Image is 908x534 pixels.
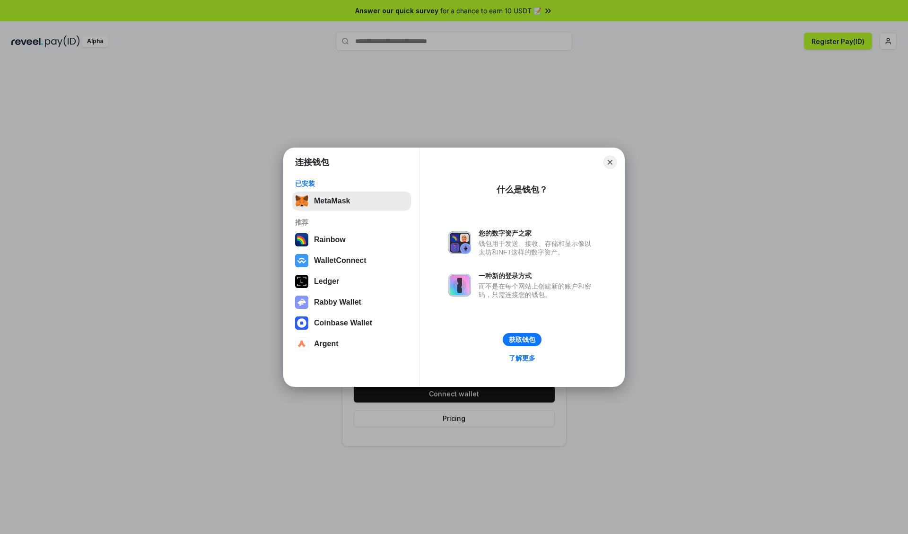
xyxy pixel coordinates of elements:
[479,229,596,237] div: 您的数字资产之家
[509,335,535,344] div: 获取钱包
[479,282,596,299] div: 而不是在每个网站上创建新的账户和密码，只需连接您的钱包。
[292,230,411,249] button: Rainbow
[314,319,372,327] div: Coinbase Wallet
[295,218,408,227] div: 推荐
[295,233,308,246] img: svg+xml,%3Csvg%20width%3D%22120%22%20height%3D%22120%22%20viewBox%3D%220%200%20120%20120%22%20fil...
[292,251,411,270] button: WalletConnect
[448,231,471,254] img: svg+xml,%3Csvg%20xmlns%3D%22http%3A%2F%2Fwww.w3.org%2F2000%2Fsvg%22%20fill%3D%22none%22%20viewBox...
[292,334,411,353] button: Argent
[292,293,411,312] button: Rabby Wallet
[479,271,596,280] div: 一种新的登录方式
[503,333,541,346] button: 获取钱包
[497,184,548,195] div: 什么是钱包？
[295,157,329,168] h1: 连接钱包
[314,340,339,348] div: Argent
[603,156,617,169] button: Close
[448,274,471,297] img: svg+xml,%3Csvg%20xmlns%3D%22http%3A%2F%2Fwww.w3.org%2F2000%2Fsvg%22%20fill%3D%22none%22%20viewBox...
[314,277,339,286] div: Ledger
[292,192,411,210] button: MetaMask
[314,298,361,306] div: Rabby Wallet
[314,197,350,205] div: MetaMask
[479,239,596,256] div: 钱包用于发送、接收、存储和显示像以太坊和NFT这样的数字资产。
[295,296,308,309] img: svg+xml,%3Csvg%20xmlns%3D%22http%3A%2F%2Fwww.w3.org%2F2000%2Fsvg%22%20fill%3D%22none%22%20viewBox...
[314,256,367,265] div: WalletConnect
[503,352,541,364] a: 了解更多
[295,179,408,188] div: 已安装
[314,236,346,244] div: Rainbow
[292,314,411,333] button: Coinbase Wallet
[295,194,308,208] img: svg+xml,%3Csvg%20fill%3D%22none%22%20height%3D%2233%22%20viewBox%3D%220%200%2035%2033%22%20width%...
[295,316,308,330] img: svg+xml,%3Csvg%20width%3D%2228%22%20height%3D%2228%22%20viewBox%3D%220%200%2028%2028%22%20fill%3D...
[295,337,308,350] img: svg+xml,%3Csvg%20width%3D%2228%22%20height%3D%2228%22%20viewBox%3D%220%200%2028%2028%22%20fill%3D...
[295,275,308,288] img: svg+xml,%3Csvg%20xmlns%3D%22http%3A%2F%2Fwww.w3.org%2F2000%2Fsvg%22%20width%3D%2228%22%20height%3...
[292,272,411,291] button: Ledger
[295,254,308,267] img: svg+xml,%3Csvg%20width%3D%2228%22%20height%3D%2228%22%20viewBox%3D%220%200%2028%2028%22%20fill%3D...
[509,354,535,362] div: 了解更多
